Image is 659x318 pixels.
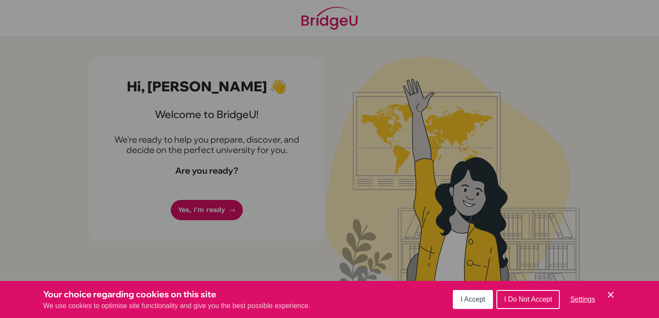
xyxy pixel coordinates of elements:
span: Settings [570,296,595,303]
h3: Your choice regarding cookies on this site [43,288,311,301]
p: We use cookies to optimise site functionality and give you the best possible experience. [43,301,311,311]
span: I Accept [461,296,485,303]
button: Save and close [606,290,616,300]
span: I Do Not Accept [504,296,552,303]
button: I Do Not Accept [496,290,560,309]
button: I Accept [453,290,493,309]
button: Settings [563,291,602,308]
